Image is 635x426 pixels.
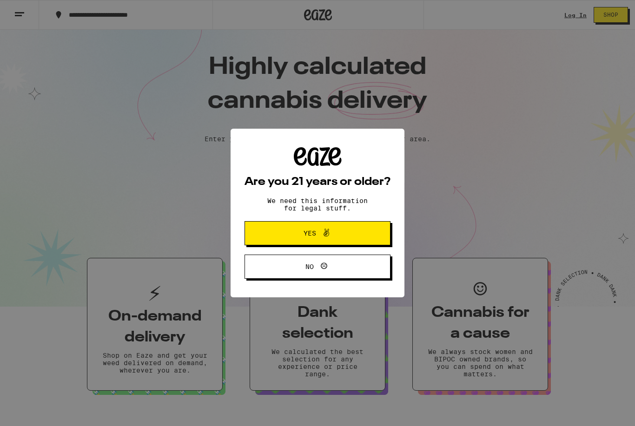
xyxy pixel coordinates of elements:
[304,230,316,236] span: Yes
[259,197,376,212] p: We need this information for legal stuff.
[245,177,390,188] h2: Are you 21 years or older?
[305,263,314,270] span: No
[245,255,390,279] button: No
[245,221,390,245] button: Yes
[6,7,67,14] span: Hi. Need any help?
